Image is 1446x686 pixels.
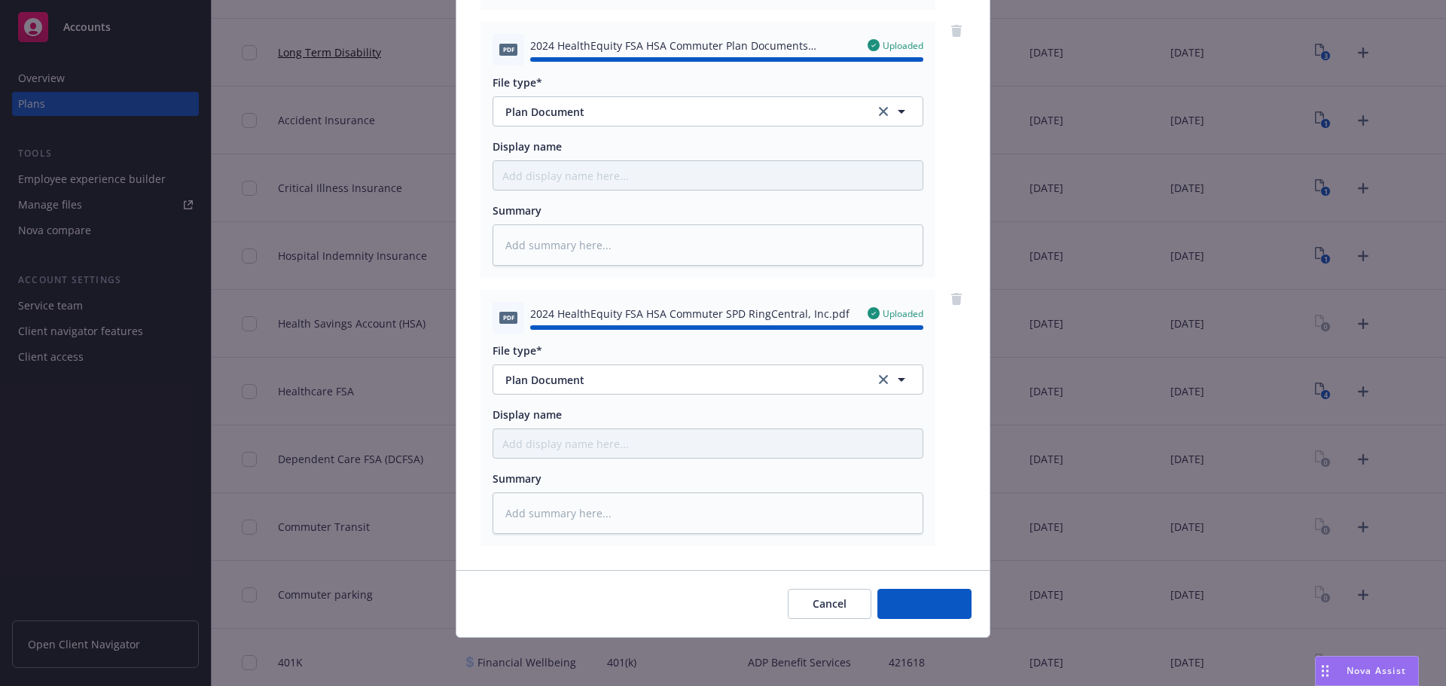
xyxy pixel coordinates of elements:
[493,343,542,358] span: File type*
[947,22,966,40] a: remove
[530,306,850,322] span: 2024 HealthEquity FSA HSA Commuter SPD RingCentral, Inc.pdf
[493,75,542,90] span: File type*
[874,370,892,389] a: clear selection
[493,96,923,127] button: Plan Documentclear selection
[788,589,871,619] button: Cancel
[947,290,966,308] a: remove
[1315,656,1419,686] button: Nova Assist
[493,139,562,154] span: Display name
[902,596,947,611] span: Add files
[493,407,562,422] span: Display name
[499,312,517,323] span: pdf
[493,161,923,190] input: Add display name here...
[1316,657,1335,685] div: Drag to move
[505,372,854,388] span: Plan Document
[493,471,541,486] span: Summary
[1347,664,1406,677] span: Nova Assist
[493,203,541,218] span: Summary
[883,307,923,320] span: Uploaded
[499,44,517,55] span: pdf
[877,589,972,619] button: Add files
[505,104,854,120] span: Plan Document
[530,38,856,53] span: 2024 HealthEquity FSA HSA Commuter Plan Documents RingCentral, Inc.pdf
[493,364,923,395] button: Plan Documentclear selection
[493,429,923,458] input: Add display name here...
[883,39,923,52] span: Uploaded
[874,102,892,120] a: clear selection
[813,596,847,611] span: Cancel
